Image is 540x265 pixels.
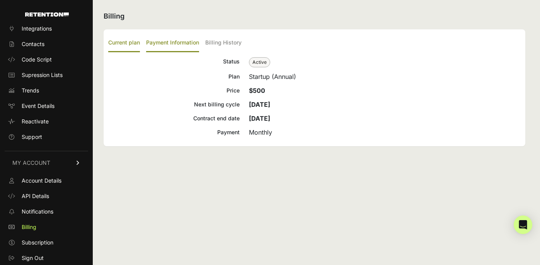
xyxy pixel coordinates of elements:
[5,22,88,35] a: Integrations
[22,25,52,32] span: Integrations
[12,159,50,167] span: MY ACCOUNT
[5,115,88,128] a: Reactivate
[108,34,140,52] label: Current plan
[22,133,42,141] span: Support
[5,190,88,202] a: API Details
[5,69,88,81] a: Supression Lists
[22,102,55,110] span: Event Details
[22,223,36,231] span: Billing
[5,252,88,264] a: Sign Out
[514,215,532,234] div: Open Intercom Messenger
[249,57,270,67] span: Active
[22,254,44,262] span: Sign Out
[249,87,265,94] strong: $500
[5,221,88,233] a: Billing
[108,57,240,67] div: Status
[108,86,240,95] div: Price
[22,56,52,63] span: Code Script
[22,192,49,200] span: API Details
[22,208,53,215] span: Notifications
[249,101,270,108] strong: [DATE]
[5,38,88,50] a: Contacts
[108,72,240,81] div: Plan
[108,128,240,137] div: Payment
[22,40,44,48] span: Contacts
[22,71,63,79] span: Supression Lists
[5,84,88,97] a: Trends
[108,100,240,109] div: Next billing cycle
[146,34,199,52] label: Payment Information
[249,72,521,81] div: Startup (Annual)
[22,87,39,94] span: Trends
[22,118,49,125] span: Reactivate
[5,205,88,218] a: Notifications
[108,114,240,123] div: Contract end date
[5,151,88,174] a: MY ACCOUNT
[5,131,88,143] a: Support
[249,115,270,122] strong: [DATE]
[22,239,53,246] span: Subscription
[104,11,525,22] h2: Billing
[5,236,88,249] a: Subscription
[5,100,88,112] a: Event Details
[5,53,88,66] a: Code Script
[205,34,242,52] label: Billing History
[5,174,88,187] a: Account Details
[22,177,61,185] span: Account Details
[25,12,69,17] img: Retention.com
[249,128,521,137] div: Monthly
